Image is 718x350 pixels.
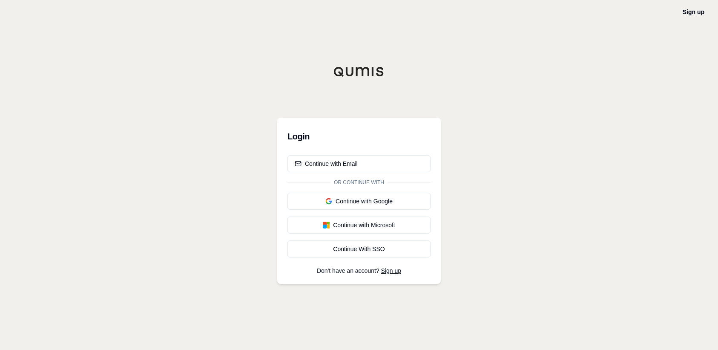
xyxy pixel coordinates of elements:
[287,240,431,257] a: Continue With SSO
[295,221,423,229] div: Continue with Microsoft
[287,217,431,234] button: Continue with Microsoft
[381,267,401,274] a: Sign up
[330,179,388,186] span: Or continue with
[287,128,431,145] h3: Login
[295,159,358,168] div: Continue with Email
[295,245,423,253] div: Continue With SSO
[287,193,431,210] button: Continue with Google
[683,9,704,15] a: Sign up
[287,268,431,274] p: Don't have an account?
[295,197,423,205] div: Continue with Google
[333,67,385,77] img: Qumis
[287,155,431,172] button: Continue with Email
